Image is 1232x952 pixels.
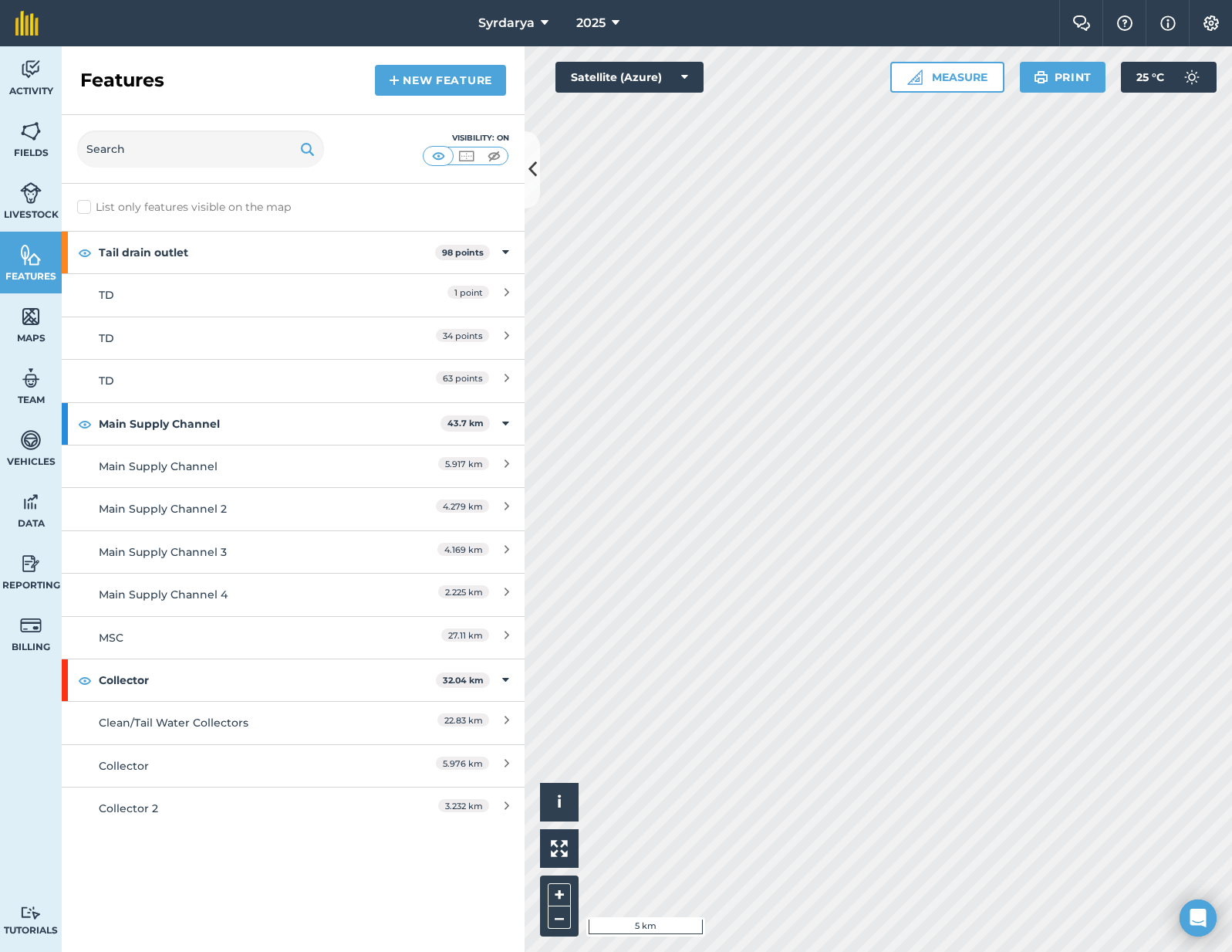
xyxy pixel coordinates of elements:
[1202,15,1220,31] img: A cog icon
[20,614,42,637] img: svg+xml;base64,PD94bWwgdmVyc2lvbj0iMS4wIiBlbmNvZGluZz0idXRmLTgiPz4KPCEtLSBHZW5lcmF0b3I6IEFkb2JlIE...
[1020,62,1106,93] button: Print
[484,148,504,164] img: svg+xml;base64,PHN2ZyB4bWxucz0iaHR0cDovL3d3dy53My5vcmcvMjAwMC9zdmciIHdpZHRoPSI1MCIgaGVpZ2h0PSI0MC...
[62,487,525,530] a: Main Supply Channel 24.279 km
[99,403,440,445] strong: Main Supply Channel
[375,65,506,96] a: New feature
[1034,68,1048,86] img: svg+xml;base64,PHN2ZyB4bWxucz0iaHR0cDovL3d3dy53My5vcmcvMjAwMC9zdmciIHdpZHRoPSIxOSIgaGVpZ2h0PSIyNC...
[99,586,373,603] div: Main Supply Channel 4
[423,132,509,144] div: Visibility: On
[62,403,525,445] div: Main Supply Channel43.7 km
[99,714,373,731] div: Clean/Tail Water Collectors
[62,659,525,701] div: Collector32.04 km
[443,675,484,686] strong: 32.04 km
[447,286,489,299] span: 1 point
[99,757,373,774] div: Collector
[557,792,562,811] span: i
[62,359,525,401] a: TD63 points
[20,305,42,328] img: svg+xml;base64,PHN2ZyB4bWxucz0iaHR0cDovL3d3dy53My5vcmcvMjAwMC9zdmciIHdpZHRoPSI1NiIgaGVpZ2h0PSI2MC...
[62,273,525,316] a: TD1 point
[62,317,525,359] a: TD34 points
[99,800,373,817] div: Collector 2
[99,500,373,517] div: Main Supply Channel 2
[99,544,373,561] div: Main Supply Channel 3
[15,11,39,36] img: fieldmargin Logo
[551,840,568,857] img: Four arrows, one pointing top left, one top right, one bottom right and the last bottom left
[907,69,923,85] img: Ruler icon
[438,799,489,812] span: 3.232 km
[20,552,42,575] img: svg+xml;base64,PD94bWwgdmVyc2lvbj0iMS4wIiBlbmNvZGluZz0idXRmLTgiPz4KPCEtLSBHZW5lcmF0b3I6IEFkb2JlIE...
[20,906,42,920] img: svg+xml;base64,PD94bWwgdmVyc2lvbj0iMS4wIiBlbmNvZGluZz0idXRmLTgiPz4KPCEtLSBHZW5lcmF0b3I6IEFkb2JlIE...
[20,58,42,81] img: svg+xml;base64,PD94bWwgdmVyc2lvbj0iMS4wIiBlbmNvZGluZz0idXRmLTgiPz4KPCEtLSBHZW5lcmF0b3I6IEFkb2JlIE...
[62,573,525,615] a: Main Supply Channel 42.225 km
[437,543,489,556] span: 4.169 km
[78,415,92,433] img: svg+xml;base64,PHN2ZyB4bWxucz0iaHR0cDovL3d3dy53My5vcmcvMjAwMC9zdmciIHdpZHRoPSIxOCIgaGVpZ2h0PSIyNC...
[20,181,42,205] img: svg+xml;base64,PD94bWwgdmVyc2lvbj0iMS4wIiBlbmNvZGluZz0idXRmLTgiPz4KPCEtLSBHZW5lcmF0b3I6IEFkb2JlIE...
[77,130,324,168] input: Search
[62,787,525,829] a: Collector 23.232 km
[99,372,373,389] div: TD
[62,445,525,487] a: Main Supply Channel5.917 km
[555,62,704,93] button: Satellite (Azure)
[436,500,489,513] span: 4.279 km
[20,367,42,390] img: svg+xml;base64,PD94bWwgdmVyc2lvbj0iMS4wIiBlbmNvZGluZz0idXRmLTgiPz4KPCEtLSBHZW5lcmF0b3I6IEFkb2JlIE...
[62,701,525,744] a: Clean/Tail Water Collectors22.83 km
[20,490,42,513] img: svg+xml;base64,PD94bWwgdmVyc2lvbj0iMS4wIiBlbmNvZGluZz0idXRmLTgiPz4KPCEtLSBHZW5lcmF0b3I6IEFkb2JlIE...
[548,883,571,906] button: +
[1176,62,1207,93] img: svg+xml;base64,PD94bWwgdmVyc2lvbj0iMS4wIiBlbmNvZGluZz0idXRmLTgiPz4KPCEtLSBHZW5lcmF0b3I6IEFkb2JlIE...
[447,418,484,429] strong: 43.7 km
[62,744,525,787] a: Collector5.976 km
[77,199,291,215] label: List only features visible on the map
[438,457,489,470] span: 5.917 km
[442,247,484,258] strong: 98 points
[1180,899,1217,937] div: Open Intercom Messenger
[20,120,42,143] img: svg+xml;base64,PHN2ZyB4bWxucz0iaHR0cDovL3d3dy53My5vcmcvMjAwMC9zdmciIHdpZHRoPSI1NiIgaGVpZ2h0PSI2MC...
[438,585,489,598] span: 2.225 km
[78,671,92,689] img: svg+xml;base64,PHN2ZyB4bWxucz0iaHR0cDovL3d3dy53My5vcmcvMjAwMC9zdmciIHdpZHRoPSIxOCIgaGVpZ2h0PSIyNC...
[478,14,535,32] span: Syrdarya
[457,148,476,164] img: svg+xml;base64,PHN2ZyB4bWxucz0iaHR0cDovL3d3dy53My5vcmcvMjAwMC9zdmciIHdpZHRoPSI1MCIgaGVpZ2h0PSI0MC...
[62,530,525,573] a: Main Supply Channel 34.169 km
[436,757,489,770] span: 5.976 km
[890,62,1004,93] button: Measure
[437,713,489,727] span: 22.83 km
[441,628,489,642] span: 27.11 km
[1160,14,1176,32] img: svg+xml;base64,PHN2ZyB4bWxucz0iaHR0cDovL3d3dy53My5vcmcvMjAwMC9zdmciIHdpZHRoPSIxNyIgaGVpZ2h0PSIxNy...
[80,68,164,93] h2: Features
[540,783,579,822] button: i
[1116,15,1134,31] img: A question mark icon
[1072,15,1091,31] img: Two speech bubbles overlapping with the left bubble in the forefront
[99,286,373,303] div: TD
[99,458,373,475] div: Main Supply Channel
[389,71,400,90] img: svg+xml;base64,PHN2ZyB4bWxucz0iaHR0cDovL3d3dy53My5vcmcvMjAwMC9zdmciIHdpZHRoPSIxNCIgaGVpZ2h0PSIyNC...
[62,232,525,273] div: Tail drain outlet98 points
[576,14,606,32] span: 2025
[78,243,92,262] img: svg+xml;base64,PHN2ZyB4bWxucz0iaHR0cDovL3d3dy53My5vcmcvMjAwMC9zdmciIHdpZHRoPSIxOCIgaGVpZ2h0PSIyNC...
[99,330,373,347] div: TD
[1121,62,1217,93] button: 25 °C
[429,148,448,164] img: svg+xml;base64,PHN2ZyB4bWxucz0iaHR0cDovL3d3dy53My5vcmcvMjAwMC9zdmciIHdpZHRoPSI1MCIgaGVpZ2h0PSI0MC...
[99,659,436,701] strong: Collector
[1136,62,1164,93] span: 25 ° C
[20,243,42,266] img: svg+xml;base64,PHN2ZyB4bWxucz0iaHR0cDovL3d3dy53My5vcmcvMjAwMC9zdmciIHdpZHRoPSI1NiIgaGVpZ2h0PSI2MC...
[548,906,571,929] button: –
[62,616,525,659] a: MSC27.11 km
[300,140,315,158] img: svg+xml;base64,PHN2ZyB4bWxucz0iaHR0cDovL3d3dy53My5vcmcvMjAwMC9zdmciIHdpZHRoPSIxOSIgaGVpZ2h0PSIyNC...
[436,371,489,385] span: 63 points
[436,329,489,342] span: 34 points
[99,629,373,646] div: MSC
[99,232,435,273] strong: Tail drain outlet
[20,429,42,452] img: svg+xml;base64,PD94bWwgdmVyc2lvbj0iMS4wIiBlbmNvZGluZz0idXRmLTgiPz4KPCEtLSBHZW5lcmF0b3I6IEFkb2JlIE...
